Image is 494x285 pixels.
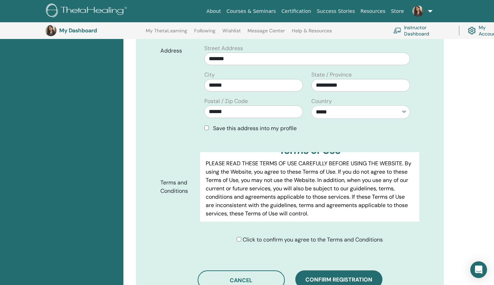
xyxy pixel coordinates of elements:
[311,97,332,105] label: Country
[155,176,200,198] label: Terms and Conditions
[204,44,243,53] label: Street Address
[224,5,279,18] a: Courses & Seminars
[311,71,352,79] label: State / Province
[213,125,297,132] span: Save this address into my profile
[470,261,487,278] div: Open Intercom Messenger
[59,27,129,34] h3: My Dashboard
[146,28,187,39] a: My ThetaLearning
[206,159,414,218] p: PLEASE READ THESE TERMS OF USE CAREFULLY BEFORE USING THE WEBSITE. By using the Website, you agre...
[248,28,285,39] a: Message Center
[243,236,383,243] span: Click to confirm you agree to the Terms and Conditions
[46,3,129,19] img: logo.png
[468,25,476,37] img: cog.svg
[292,28,332,39] a: Help & Resources
[230,277,252,284] span: Cancel
[305,276,372,283] span: Confirm registration
[204,71,215,79] label: City
[204,97,248,105] label: Postal / Zip Code
[358,5,388,18] a: Resources
[393,23,450,38] a: Instructor Dashboard
[204,5,223,18] a: About
[155,44,200,57] label: Address
[194,28,215,39] a: Following
[222,28,241,39] a: Wishlist
[314,5,358,18] a: Success Stories
[206,144,414,157] h3: Terms of Use
[45,25,56,36] img: default.jpg
[279,5,314,18] a: Certification
[393,27,401,33] img: chalkboard-teacher.svg
[412,6,424,17] img: default.jpg
[388,5,407,18] a: Store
